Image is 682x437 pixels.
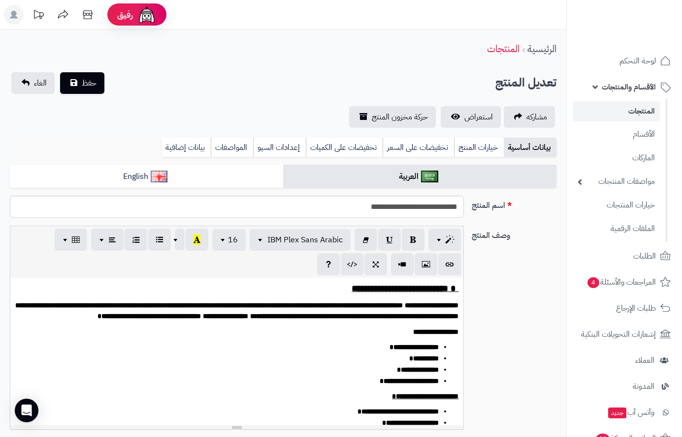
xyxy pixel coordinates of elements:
[137,5,157,25] img: ai-face.png
[468,196,560,211] label: اسم المنتج
[587,277,599,288] span: 4
[573,171,660,192] a: مواصفات المنتجات
[349,106,436,128] a: حركة مخزون المنتج
[608,408,626,418] span: جديد
[306,138,383,157] a: تخفيضات على الكميات
[573,270,676,294] a: المراجعات والأسئلة4
[151,171,168,182] img: English
[586,275,656,289] span: المراجعات والأسئلة
[211,138,253,157] a: المواصفات
[283,165,556,189] a: العربية
[633,379,654,393] span: المدونة
[162,138,211,157] a: بيانات إضافية
[573,101,660,121] a: المنتجات
[607,406,654,419] span: وآتس آب
[619,54,656,68] span: لوحة التحكم
[581,327,656,341] span: إشعارات التحويلات البنكية
[10,165,283,189] a: English
[527,41,556,56] a: الرئيسية
[11,72,55,94] a: الغاء
[504,138,556,157] a: بيانات أساسية
[573,49,676,73] a: لوحة التحكم
[635,353,654,367] span: العملاء
[82,77,97,89] span: حفظ
[573,322,676,346] a: إشعارات التحويلات البنكية
[487,41,520,56] a: المنتجات
[526,111,547,123] span: مشاركه
[117,9,133,21] span: رفيق
[633,249,656,263] span: الطلبات
[573,375,676,398] a: المدونة
[495,73,556,93] h2: تعديل المنتج
[464,111,493,123] span: استعراض
[504,106,555,128] a: مشاركه
[602,80,656,94] span: الأقسام والمنتجات
[34,77,47,89] span: الغاء
[15,399,38,422] div: Open Intercom Messenger
[616,301,656,315] span: طلبات الإرجاع
[573,147,660,169] a: الماركات
[212,229,246,251] button: 16
[573,296,676,320] a: طلبات الإرجاع
[441,106,501,128] a: استعراض
[60,72,104,94] button: حفظ
[372,111,428,123] span: حركة مخزون المنتج
[573,195,660,216] a: خيارات المنتجات
[383,138,454,157] a: تخفيضات على السعر
[228,234,238,246] span: 16
[573,124,660,145] a: الأقسام
[421,171,438,182] img: العربية
[267,234,343,246] span: IBM Plex Sans Arabic
[573,401,676,424] a: وآتس آبجديد
[573,349,676,372] a: العملاء
[26,5,51,27] a: تحديثات المنصة
[253,138,306,157] a: إعدادات السيو
[573,218,660,239] a: الملفات الرقمية
[250,229,351,251] button: IBM Plex Sans Arabic
[468,226,560,241] label: وصف المنتج
[573,244,676,268] a: الطلبات
[454,138,504,157] a: خيارات المنتج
